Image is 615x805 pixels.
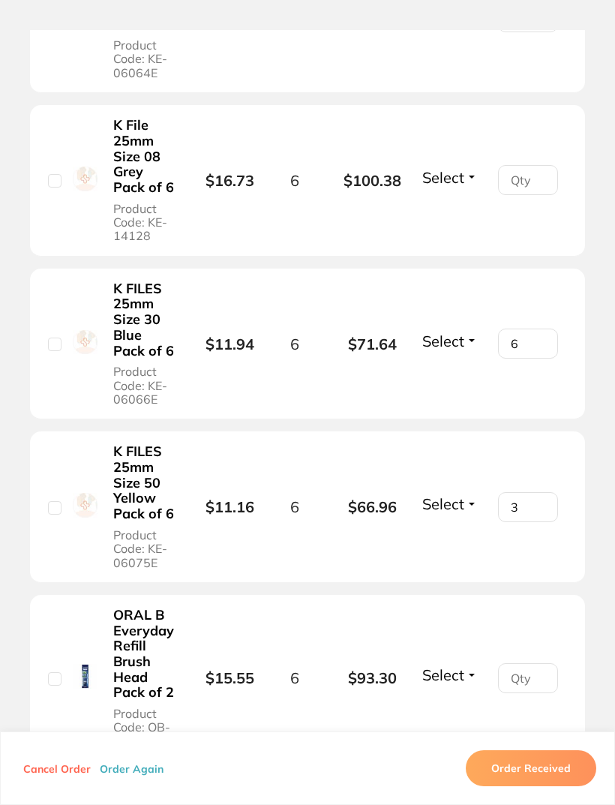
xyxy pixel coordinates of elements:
[422,168,464,187] span: Select
[205,668,254,687] b: $15.55
[113,365,177,406] span: Product Code: KE-06066E
[334,172,412,189] b: $100.38
[113,608,177,701] b: ORAL B Everyday Refill Brush Head Pack of 2
[498,329,558,359] input: Qty
[334,498,412,515] b: $66.96
[422,332,464,350] span: Select
[498,663,558,693] input: Qty
[73,167,97,191] img: K File 25mm Size 08 Grey Pack of 6
[113,38,177,80] span: Product Code: KE-06064E
[418,168,482,187] button: Select
[290,498,299,515] span: 6
[205,497,254,516] b: $11.16
[418,332,482,350] button: Select
[418,494,482,513] button: Select
[113,444,177,521] b: K FILES 25mm Size 50 Yellow Pack of 6
[73,493,97,518] img: K FILES 25mm Size 50 Yellow Pack of 6
[73,330,97,355] img: K FILES 25mm Size 30 Blue Pack of 6
[418,665,482,684] button: Select
[113,281,177,359] b: K FILES 25mm Size 30 Blue Pack of 6
[109,281,181,407] button: K FILES 25mm Size 30 Blue Pack of 6 Product Code: KE-06066E
[205,171,254,190] b: $16.73
[498,492,558,522] input: Qty
[113,202,177,243] span: Product Code: KE-14128
[113,528,177,569] span: Product Code: KE-06075E
[290,172,299,189] span: 6
[334,335,412,353] b: $71.64
[205,335,254,353] b: $11.94
[334,669,412,686] b: $93.30
[109,607,181,749] button: ORAL B Everyday Refill Brush Head Pack of 2 Product Code: OB-75053594
[422,665,464,684] span: Select
[113,707,177,748] span: Product Code: OB-75053594
[113,118,177,195] b: K File 25mm Size 08 Grey Pack of 6
[290,335,299,353] span: 6
[73,664,97,689] img: ORAL B Everyday Refill Brush Head Pack of 2
[109,443,181,570] button: K FILES 25mm Size 50 Yellow Pack of 6 Product Code: KE-06075E
[290,669,299,686] span: 6
[109,117,181,244] button: K File 25mm Size 08 Grey Pack of 6 Product Code: KE-14128
[422,494,464,513] span: Select
[19,761,95,775] button: Cancel Order
[466,750,596,786] button: Order Received
[498,165,558,195] input: Qty
[95,761,168,775] button: Order Again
